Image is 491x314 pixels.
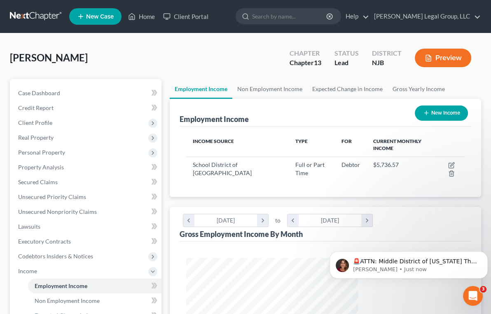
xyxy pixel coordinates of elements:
a: [PERSON_NAME] Legal Group, LLC [370,9,481,24]
a: Expected Change in Income [307,79,388,99]
span: Non Employment Income [35,297,100,304]
span: Executory Contracts [18,238,71,245]
span: Type [295,138,308,144]
span: $5,736.57 [373,161,399,168]
iframe: Intercom notifications message [326,234,491,292]
a: Employment Income [28,279,161,293]
div: [DATE] [299,214,362,227]
a: Executory Contracts [12,234,161,249]
i: chevron_left [183,214,194,227]
span: to [275,216,281,225]
span: Employment Income [35,282,87,289]
span: Debtor [341,161,360,168]
input: Search by name... [252,9,327,24]
div: Status [334,49,359,58]
a: Lawsuits [12,219,161,234]
div: District [372,49,402,58]
span: Unsecured Priority Claims [18,193,86,200]
a: Secured Claims [12,175,161,190]
span: Current Monthly Income [373,138,421,151]
span: Credit Report [18,104,54,111]
div: NJB [372,58,402,68]
span: Case Dashboard [18,89,60,96]
a: Non Employment Income [28,293,161,308]
div: Lead [334,58,359,68]
span: New Case [86,14,114,20]
span: Property Analysis [18,164,64,171]
a: Credit Report [12,101,161,115]
span: 3 [480,286,486,293]
a: Non Employment Income [232,79,307,99]
i: chevron_right [361,214,372,227]
span: 13 [314,59,321,66]
button: New Income [415,105,468,121]
div: Employment Income [180,114,249,124]
span: [PERSON_NAME] [10,52,88,63]
a: Home [124,9,159,24]
span: Lawsuits [18,223,40,230]
span: Codebtors Insiders & Notices [18,253,93,260]
span: Income Source [193,138,234,144]
div: Gross Employment Income By Month [180,229,303,239]
span: Real Property [18,134,54,141]
span: Unsecured Nonpriority Claims [18,208,97,215]
a: Case Dashboard [12,86,161,101]
iframe: Intercom live chat [463,286,483,306]
span: For [341,138,352,144]
button: Preview [415,49,471,67]
span: Secured Claims [18,178,58,185]
span: Personal Property [18,149,65,156]
span: Full or Part Time [295,161,325,176]
div: [DATE] [194,214,257,227]
a: Unsecured Priority Claims [12,190,161,204]
i: chevron_right [257,214,268,227]
span: School District of [GEOGRAPHIC_DATA] [193,161,252,176]
a: Gross Yearly Income [388,79,450,99]
div: Chapter [290,58,321,68]
div: Chapter [290,49,321,58]
a: Property Analysis [12,160,161,175]
a: Unsecured Nonpriority Claims [12,204,161,219]
a: Help [341,9,369,24]
i: chevron_left [288,214,299,227]
a: Client Portal [159,9,213,24]
span: Income [18,267,37,274]
span: Client Profile [18,119,52,126]
a: Employment Income [170,79,232,99]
